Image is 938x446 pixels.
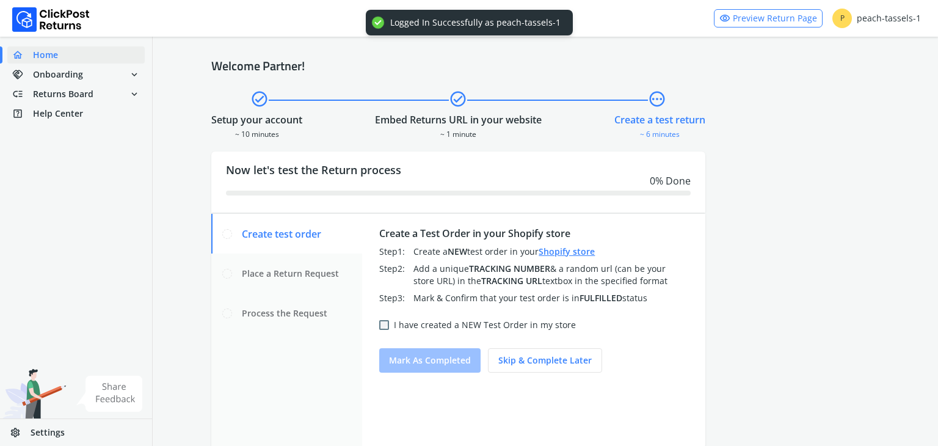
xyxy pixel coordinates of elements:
span: expand_more [129,86,140,103]
span: help_center [12,105,33,122]
span: NEW [448,246,467,257]
div: ~ 10 minutes [211,127,302,139]
span: TRACKING URL [481,275,542,287]
span: Home [33,49,58,61]
span: FULFILLED [580,292,622,304]
button: Skip & complete later [488,348,602,373]
span: Process the Request [242,307,327,320]
div: Step 3 : [379,292,413,304]
button: Mark as completed [379,348,481,373]
div: Embed Returns URL in your website [375,112,542,127]
span: Onboarding [33,68,83,81]
span: Create test order [242,227,321,241]
span: expand_more [129,66,140,83]
span: Help Center [33,108,83,120]
a: homeHome [7,46,145,64]
span: home [12,46,33,64]
span: low_priority [12,86,33,103]
span: Returns Board [33,88,93,100]
div: peach-tassels-1 [832,9,921,28]
span: check_circle [449,88,467,110]
h4: Welcome Partner! [211,59,879,73]
label: I have created a NEW Test Order in my store [394,319,576,331]
div: ~ 6 minutes [614,127,705,139]
span: Add a unique & a random url (can be your store URL) in the textbox in the specified format [413,263,667,287]
div: Now let's test the Return process [211,152,705,213]
div: Logged In Successfully as peach-tassels-1 [390,17,561,28]
span: visibility [719,10,730,27]
span: handshake [12,66,33,83]
span: check_circle [250,88,269,110]
div: Create a Test Order in your Shopify store [379,226,688,241]
div: Step 1 : [379,246,413,258]
div: Create a test return [614,112,705,127]
img: share feedback [76,376,143,412]
span: Place a Return Request [242,268,339,280]
span: pending [648,88,666,110]
span: Settings [31,426,65,439]
div: ~ 1 minute [375,127,542,139]
a: help_centerHelp Center [7,105,145,122]
span: P [832,9,852,28]
a: Shopify store [539,246,595,257]
div: Setup your account [211,112,302,127]
a: visibilityPreview Return Page [714,9,823,27]
span: settings [10,424,31,441]
span: Create a test order in your [413,246,595,257]
div: 0 % Done [226,174,691,188]
span: Mark & Confirm that your test order is in status [413,292,647,304]
span: TRACKING NUMBER [469,263,550,274]
img: Logo [12,7,90,32]
div: Step 2 : [379,263,413,287]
